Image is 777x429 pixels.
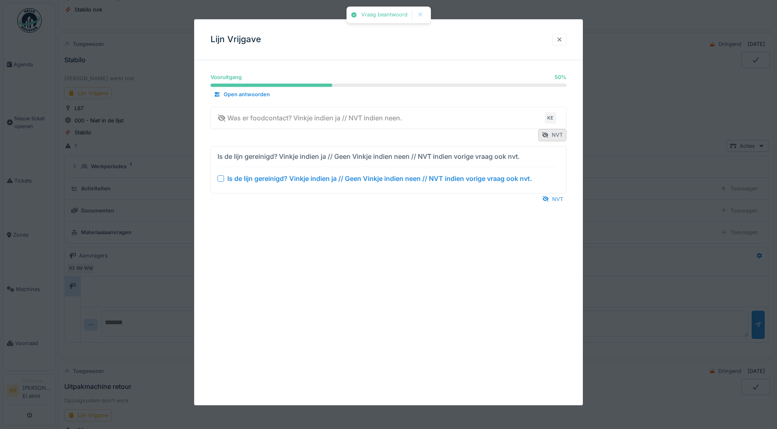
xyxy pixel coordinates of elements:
progress: 50 % [211,84,566,87]
div: NVT [538,129,566,141]
div: KE [545,112,556,124]
div: NVT [539,194,566,205]
div: 50 % [555,73,566,81]
div: Open antwoorden [211,89,273,100]
div: Was er foodcontact? Vinkje indien ja // NVT indien neen. [217,113,402,123]
summary: Was er foodcontact? Vinkje indien ja // NVT indien neen.KE [214,111,563,126]
div: Is de lijn gereinigd? Vinkje indien ja // Geen Vinkje indien neen // NVT indien vorige vraag ook ... [217,151,520,161]
div: Is de lijn gereinigd? Vinkje indien ja // Geen Vinkje indien neen // NVT indien vorige vraag ook ... [227,174,532,183]
div: Vraag beantwoord [361,11,408,18]
div: Vooruitgang [211,73,242,81]
h3: Lijn Vrijgave [211,34,261,45]
summary: Is de lijn gereinigd? Vinkje indien ja // Geen Vinkje indien neen // NVT indien vorige vraag ook ... [214,150,563,190]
